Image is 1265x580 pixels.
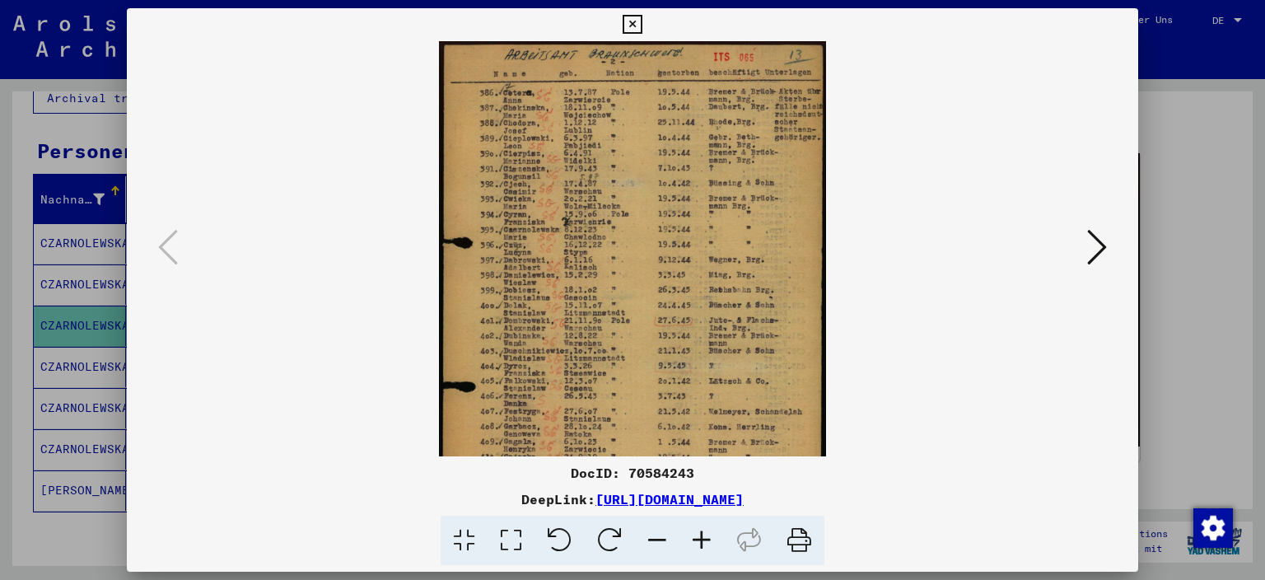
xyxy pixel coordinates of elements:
div: DocID: 70584243 [127,463,1139,483]
div: DeepLink: [127,489,1139,509]
div: Zustimmung ändern [1193,507,1232,547]
a: [URL][DOMAIN_NAME] [595,491,744,507]
img: Zustimmung ändern [1193,508,1233,548]
img: 001.jpg [439,41,827,580]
